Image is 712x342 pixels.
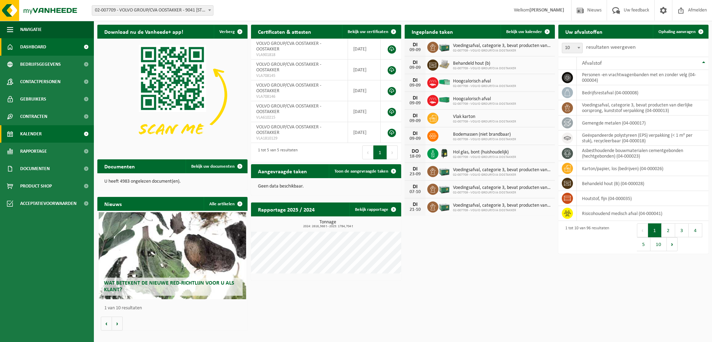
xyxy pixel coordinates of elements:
[348,39,381,59] td: [DATE]
[408,42,422,48] div: DI
[658,30,696,34] span: Ophaling aanvragen
[453,137,516,142] span: 02-007709 - VOLVO GROUP/CVA OOSTAKKER
[362,145,373,159] button: Previous
[648,223,662,237] button: 1
[256,52,342,58] span: VLA901818
[453,96,516,102] span: Hoogcalorisch afval
[329,164,400,178] a: Toon de aangevraagde taken
[256,104,321,114] span: VOLVO GROUP/CVA OOSTAKKER - OOSTAKKER
[20,38,46,56] span: Dashboard
[438,200,450,212] img: PB-LB-0680-HPE-GN-01
[92,5,213,16] span: 02-007709 - VOLVO GROUP/CVA OOSTAKKER - 9041 OOSTAKKER, SMALLEHEERWEG 31
[104,179,241,184] p: U heeft 4983 ongelezen document(en).
[97,159,142,173] h2: Documenten
[348,80,381,101] td: [DATE]
[408,172,422,177] div: 23-09
[408,149,422,154] div: DO
[20,143,47,160] span: Rapportage
[453,120,516,124] span: 02-007709 - VOLVO GROUP/CVA OOSTAKKER
[453,49,551,53] span: 02-007709 - VOLVO GROUP/CVA OOSTAKKER
[20,195,76,212] span: Acceptatievoorwaarden
[254,225,401,228] span: 2024: 2616,368 t - 2025: 1784,704 t
[438,58,450,70] img: LP-PA-00000-WDN-11
[20,21,42,38] span: Navigatie
[562,223,609,252] div: 1 tot 10 van 96 resultaten
[408,95,422,101] div: DI
[408,78,422,83] div: DI
[689,223,702,237] button: 4
[438,79,450,85] img: HK-XP-30-GN-00
[256,94,342,100] span: VLA708146
[251,25,318,38] h2: Certificaten & attesten
[373,145,387,159] button: 1
[405,25,460,38] h2: Ingeplande taken
[408,136,422,141] div: 09-09
[251,164,314,178] h2: Aangevraagde taken
[453,114,516,120] span: Vlak karton
[99,212,246,299] a: Wat betekent de nieuwe RED-richtlijn voor u als klant?
[256,125,321,135] span: VOLVO GROUP/CVA OOSTAKKER - OOSTAKKER
[256,41,321,52] span: VOLVO GROUP/CVA OOSTAKKER - OOSTAKKER
[256,136,342,141] span: VLA1810129
[408,60,422,65] div: DI
[453,66,516,71] span: 02-007709 - VOLVO GROUP/CVA OOSTAKKER
[101,317,112,331] button: Vorige
[438,41,450,53] img: PB-LB-0680-HPE-GN-01
[453,173,551,177] span: 02-007709 - VOLVO GROUP/CVA OOSTAKKER
[97,39,248,151] img: Download de VHEPlus App
[92,6,213,15] span: 02-007709 - VOLVO GROUP/CVA OOSTAKKER - 9041 OOSTAKKER, SMALLEHEERWEG 31
[408,48,422,53] div: 09-09
[653,25,708,39] a: Ophaling aanvragen
[453,132,516,137] span: Bodemassen (niet brandbaar)
[251,202,322,216] h2: Rapportage 2025 / 2024
[529,8,564,13] strong: [PERSON_NAME]
[256,115,342,120] span: VLA610215
[219,30,235,34] span: Verberg
[438,147,450,159] img: CR-HR-1C-1000-PES-01
[558,25,609,38] h2: Uw afvalstoffen
[254,220,401,228] h3: Tonnage
[408,119,422,124] div: 09-09
[20,125,42,143] span: Kalender
[408,154,422,159] div: 18-09
[453,79,516,84] span: Hoogcalorisch afval
[438,165,450,177] img: PB-LB-0680-HPE-GN-01
[256,62,321,73] span: VOLVO GROUP/CVA OOSTAKKER - OOSTAKKER
[20,73,60,90] span: Contactpersonen
[453,191,551,195] span: 02-007709 - VOLVO GROUP/CVA OOSTAKKER
[214,25,247,39] button: Verberg
[582,61,602,66] span: Afvalstof
[204,197,247,211] a: Alle artikelen
[191,164,235,169] span: Bekijk uw documenten
[650,237,667,251] button: 10
[112,317,123,331] button: Volgende
[577,206,709,221] td: risicohoudend medisch afval (04-000041)
[408,101,422,106] div: 09-09
[577,176,709,191] td: behandeld hout (B) (04-000028)
[577,130,709,146] td: geëxpandeerde polystyreen (EPS) verpakking (< 1 m² per stuk), recycleerbaar (04-000018)
[577,70,709,85] td: personen -en vrachtwagenbanden met en zonder velg (04-000004)
[104,280,234,293] span: Wat betekent de nieuwe RED-richtlijn voor u als klant?
[667,237,678,251] button: Next
[20,90,46,108] span: Gebruikers
[438,97,450,103] img: HK-XC-40-GN-00
[637,223,648,237] button: Previous
[577,100,709,116] td: voedingsafval, categorie 3, bevat producten van dierlijke oorsprong, kunststof verpakking (04-000...
[186,159,247,173] a: Bekijk uw documenten
[662,223,675,237] button: 2
[104,306,244,311] p: 1 van 10 resultaten
[20,177,52,195] span: Product Shop
[562,43,582,53] span: 10
[97,25,190,38] h2: Download nu de Vanheede+ app!
[577,161,709,176] td: karton/papier, los (bedrijven) (04-000026)
[408,65,422,70] div: 09-09
[637,237,650,251] button: 5
[577,85,709,100] td: bedrijfsrestafval (04-000008)
[348,30,388,34] span: Bekijk uw certificaten
[408,190,422,194] div: 07-10
[334,169,388,174] span: Toon de aangevraagde taken
[408,202,422,207] div: DI
[562,43,583,53] span: 10
[348,101,381,122] td: [DATE]
[453,185,551,191] span: Voedingsafval, categorie 3, bevat producten van dierlijke oorsprong, kunststof v...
